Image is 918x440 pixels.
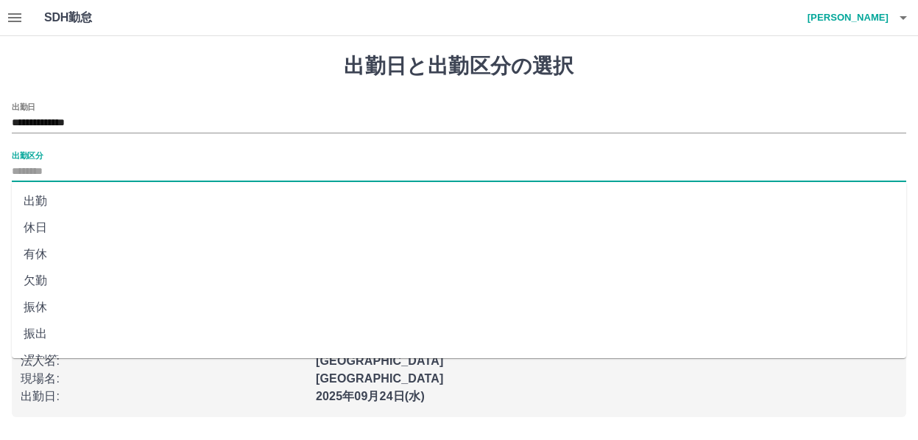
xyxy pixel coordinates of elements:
li: 遅刻等 [12,347,906,374]
li: 休日 [12,214,906,241]
li: 振出 [12,321,906,347]
b: 2025年09月24日(水) [316,390,425,402]
label: 出勤区分 [12,150,43,161]
p: 出勤日 : [21,388,307,405]
label: 出勤日 [12,101,35,112]
p: 現場名 : [21,370,307,388]
li: 振休 [12,294,906,321]
h1: 出勤日と出勤区分の選択 [12,54,906,79]
li: 出勤 [12,188,906,214]
li: 欠勤 [12,268,906,294]
li: 有休 [12,241,906,268]
b: [GEOGRAPHIC_DATA] [316,372,444,385]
